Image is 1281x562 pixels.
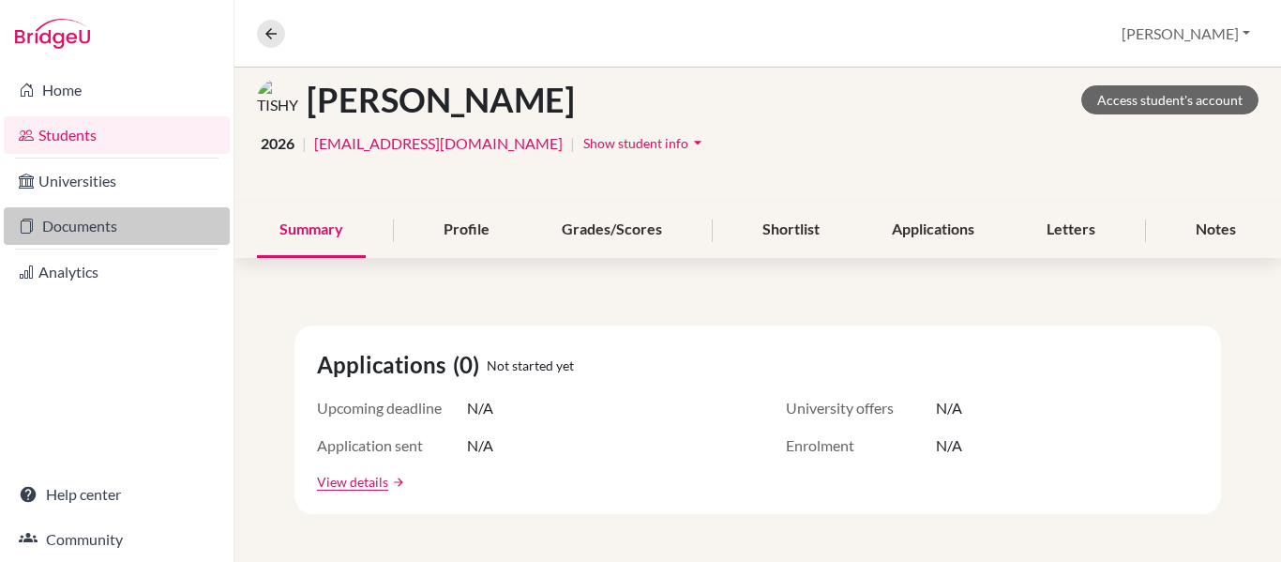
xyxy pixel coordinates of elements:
a: Community [4,521,230,558]
div: Summary [257,203,366,258]
a: Students [4,116,230,154]
h1: [PERSON_NAME] [307,80,575,120]
div: Applications [869,203,997,258]
span: 2026 [261,132,294,155]
i: arrow_drop_down [688,133,707,152]
span: | [570,132,575,155]
span: N/A [467,397,493,419]
a: Access student's account [1081,85,1258,114]
span: Applications [317,348,453,382]
a: Universities [4,162,230,200]
span: Enrolment [786,434,936,457]
span: N/A [936,397,962,419]
button: [PERSON_NAME] [1113,16,1258,52]
a: Home [4,71,230,109]
div: Profile [421,203,512,258]
span: Not started yet [487,356,574,375]
a: Help center [4,476,230,513]
span: (0) [453,348,487,382]
div: Grades/Scores [539,203,685,258]
span: Upcoming deadline [317,397,467,419]
a: [EMAIL_ADDRESS][DOMAIN_NAME] [314,132,563,155]
img: Bridge-U [15,19,90,49]
span: N/A [467,434,493,457]
div: Shortlist [740,203,842,258]
span: N/A [936,434,962,457]
span: Show student info [583,135,688,151]
a: Analytics [4,253,230,291]
span: University offers [786,397,936,419]
div: Letters [1024,203,1118,258]
span: | [302,132,307,155]
div: Notes [1173,203,1258,258]
a: arrow_forward [388,476,405,489]
span: Application sent [317,434,467,457]
a: View details [317,472,388,492]
a: Documents [4,207,230,245]
button: Show student infoarrow_drop_down [582,129,708,158]
img: TISHYA AGARWAL's avatar [257,79,299,121]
